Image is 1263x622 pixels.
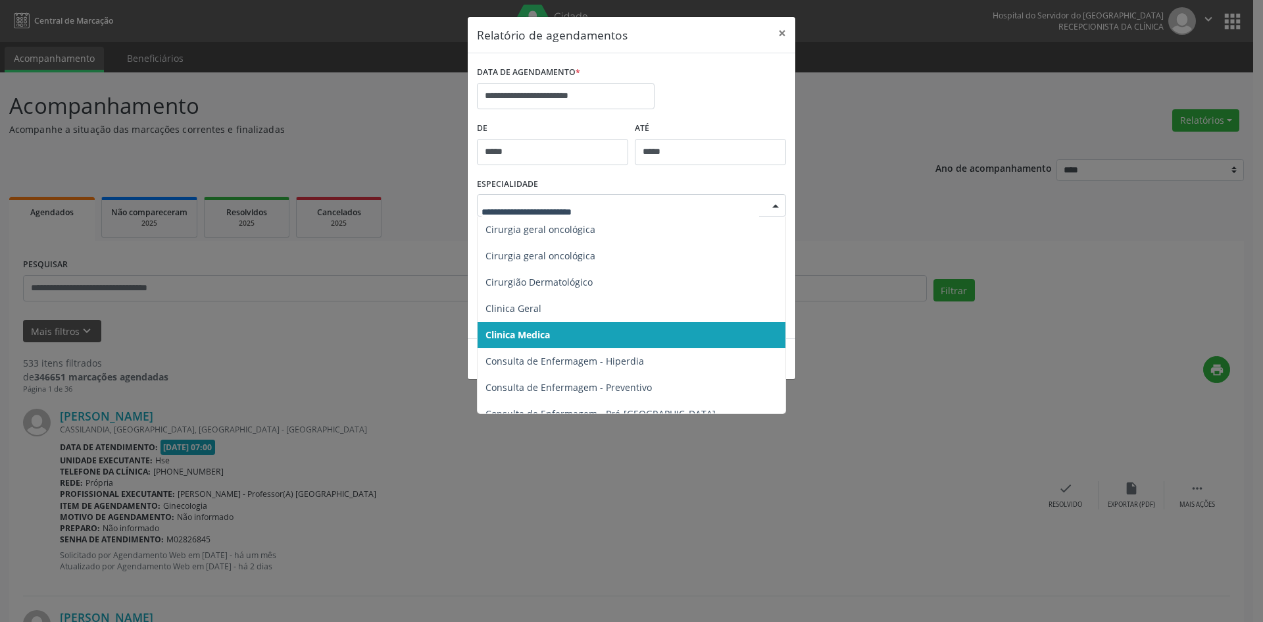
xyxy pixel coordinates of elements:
[477,63,580,83] label: DATA DE AGENDAMENTO
[477,174,538,195] label: ESPECIALIDADE
[485,328,550,341] span: Clinica Medica
[485,381,652,394] span: Consulta de Enfermagem - Preventivo
[769,17,795,49] button: Close
[485,249,595,262] span: Cirurgia geral oncológica
[635,118,786,139] label: ATÉ
[485,223,595,236] span: Cirurgia geral oncológica
[485,302,541,315] span: Clinica Geral
[485,407,716,420] span: Consulta de Enfermagem - Pré-[GEOGRAPHIC_DATA]
[485,355,644,367] span: Consulta de Enfermagem - Hiperdia
[477,118,628,139] label: De
[477,26,628,43] h5: Relatório de agendamentos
